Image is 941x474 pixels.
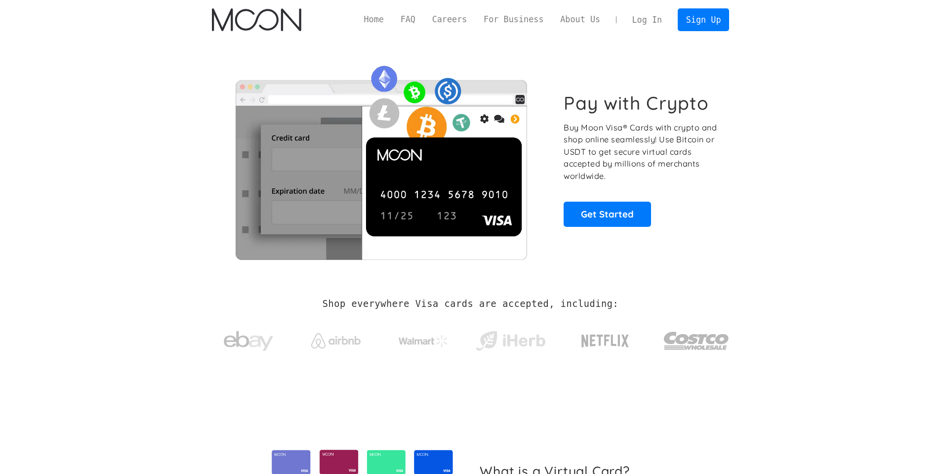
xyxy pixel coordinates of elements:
[356,13,392,26] a: Home
[564,202,651,226] a: Get Started
[624,9,670,31] a: Log In
[424,13,475,26] a: Careers
[564,92,709,114] h1: Pay with Crypto
[399,335,448,347] img: Walmart
[212,316,286,362] a: ebay
[474,328,547,354] img: iHerb
[212,8,301,31] img: Moon Logo
[311,333,361,348] img: Airbnb
[663,312,730,364] a: Costco
[475,13,552,26] a: For Business
[299,323,372,353] a: Airbnb
[392,13,424,26] a: FAQ
[561,319,650,358] a: Netflix
[564,122,718,182] p: Buy Moon Visa® Cards with crypto and shop online seamlessly! Use Bitcoin or USDT to get secure vi...
[474,318,547,359] a: iHerb
[663,322,730,359] img: Costco
[212,59,550,259] img: Moon Cards let you spend your crypto anywhere Visa is accepted.
[212,8,301,31] a: home
[224,326,273,357] img: ebay
[580,329,630,353] img: Netflix
[678,8,729,31] a: Sign Up
[552,13,609,26] a: About Us
[386,325,460,352] a: Walmart
[323,299,618,309] h2: Shop everywhere Visa cards are accepted, including:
